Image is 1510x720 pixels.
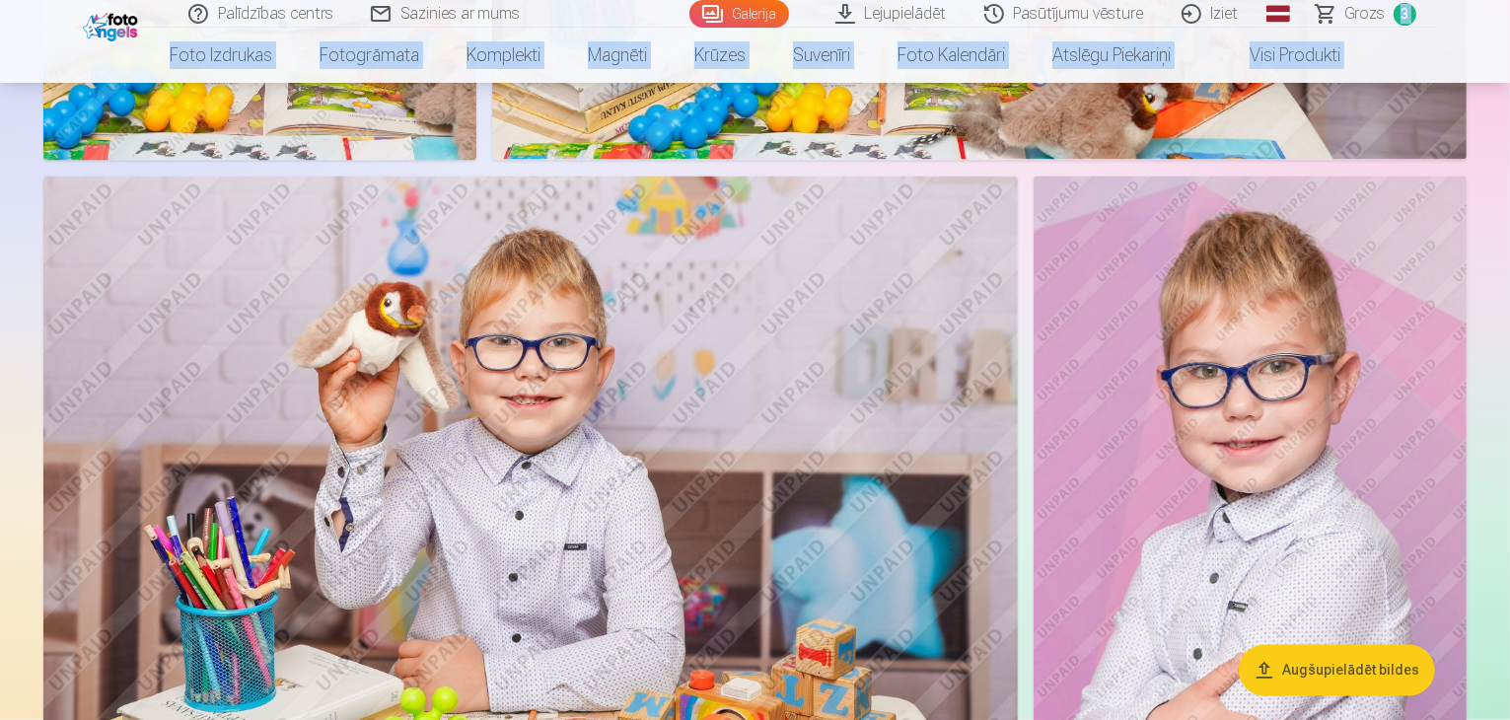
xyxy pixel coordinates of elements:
[1194,28,1364,83] a: Visi produkti
[146,28,296,83] a: Foto izdrukas
[1345,2,1386,26] span: Grozs
[769,28,874,83] a: Suvenīri
[1029,28,1194,83] a: Atslēgu piekariņi
[874,28,1029,83] a: Foto kalendāri
[1239,645,1435,696] button: Augšupielādēt bildes
[296,28,443,83] a: Fotogrāmata
[1394,3,1416,26] span: 3
[671,28,769,83] a: Krūzes
[443,28,564,83] a: Komplekti
[564,28,671,83] a: Magnēti
[83,8,143,41] img: /fa1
